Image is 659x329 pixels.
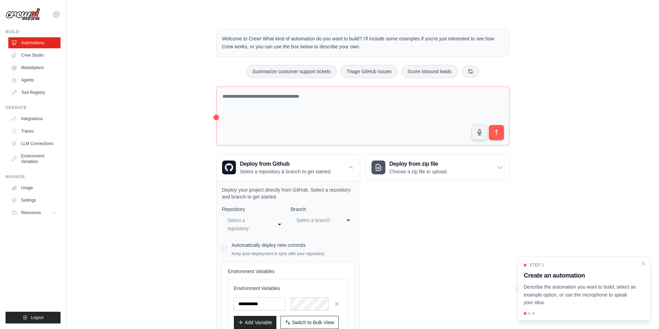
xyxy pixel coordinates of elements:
span: Logout [31,315,44,320]
a: Marketplace [8,62,61,73]
h3: Deploy from Github [240,160,332,168]
p: Describe the automation you want to build, select an example option, or use the microphone to spe... [524,283,637,307]
p: Keep your deployment in sync with your repository [232,251,324,257]
a: Agents [8,75,61,86]
div: Select a branch [296,216,335,224]
button: Add Variable [234,316,276,329]
a: Crew Studio [8,50,61,61]
div: Build [6,29,61,35]
a: Integrations [8,113,61,124]
button: Switch to Bulk View [281,316,339,329]
p: Select a repository & branch to get started. [240,168,332,175]
span: Resources [21,210,41,215]
button: Close walkthrough [641,261,646,267]
a: Automations [8,37,61,48]
p: Choose a zip file to upload. [390,168,448,175]
h4: Environment Variables [228,268,348,275]
a: LLM Connections [8,138,61,149]
h3: Create an automation [524,271,637,280]
p: Welcome to Crew! What kind of automation do you want to build? I'll include some examples if you'... [222,35,504,51]
button: Triage GitHub issues [341,65,397,78]
h3: Environment Variables [234,285,342,292]
a: Environment Variables [8,151,61,167]
a: Usage [8,182,61,193]
button: Score inbound leads [402,65,458,78]
a: Settings [8,195,61,206]
a: Traces [8,126,61,137]
img: Logo [6,8,40,21]
label: Automatically deploy new commits [232,242,306,248]
button: Logout [6,312,61,323]
button: Summarize customer support tickets [246,65,336,78]
h3: Deploy from zip file [390,160,448,168]
label: Branch [291,206,354,213]
label: Repository [222,206,285,213]
div: Manage [6,174,61,180]
div: Operate [6,105,61,110]
button: Resources [8,207,61,218]
p: Deploy your project directly from GitHub. Select a repository and branch to get started. [222,186,354,200]
span: Step 1 [529,262,544,268]
div: Select a repository [228,216,266,233]
a: Tool Registry [8,87,61,98]
span: Switch to Bulk View [292,319,334,326]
